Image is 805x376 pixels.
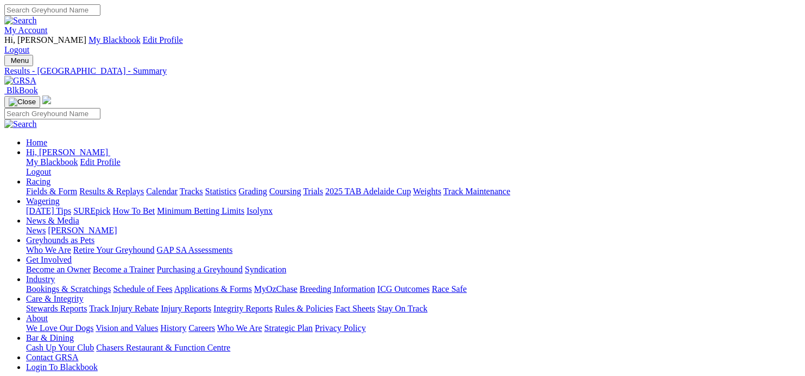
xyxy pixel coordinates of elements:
span: Menu [11,56,29,65]
img: Search [4,16,37,26]
a: Racing [26,177,50,186]
a: [DATE] Tips [26,206,71,215]
a: Results - [GEOGRAPHIC_DATA] - Summary [4,66,801,76]
input: Search [4,108,100,119]
img: logo-grsa-white.png [42,95,51,104]
a: Statistics [205,187,237,196]
a: Rules & Policies [275,304,333,313]
img: GRSA [4,76,36,86]
a: Hi, [PERSON_NAME] [26,148,110,157]
a: Vision and Values [96,323,158,333]
div: Racing [26,187,801,196]
div: Hi, [PERSON_NAME] [26,157,801,177]
button: Toggle navigation [4,55,33,66]
a: We Love Our Dogs [26,323,93,333]
input: Search [4,4,100,16]
a: SUREpick [73,206,110,215]
a: Coursing [269,187,301,196]
a: My Account [4,26,48,35]
a: Stewards Reports [26,304,87,313]
a: Greyhounds as Pets [26,235,94,245]
div: Industry [26,284,801,294]
a: Breeding Information [300,284,375,294]
img: Search [4,119,37,129]
button: Toggle navigation [4,96,40,108]
span: Hi, [PERSON_NAME] [4,35,86,44]
a: News [26,226,46,235]
a: Trials [303,187,323,196]
a: Stay On Track [377,304,427,313]
a: Login To Blackbook [26,362,98,372]
a: ICG Outcomes [377,284,429,294]
a: Purchasing a Greyhound [157,265,243,274]
div: About [26,323,801,333]
div: Bar & Dining [26,343,801,353]
a: Calendar [146,187,178,196]
a: Fact Sheets [335,304,375,313]
a: Retire Your Greyhound [73,245,155,254]
a: Track Injury Rebate [89,304,159,313]
a: Home [26,138,47,147]
a: Become an Owner [26,265,91,274]
a: Results & Replays [79,187,144,196]
a: Applications & Forms [174,284,252,294]
div: Wagering [26,206,801,216]
a: Edit Profile [143,35,183,44]
div: Care & Integrity [26,304,801,314]
div: Get Involved [26,265,801,275]
a: How To Bet [113,206,155,215]
a: BlkBook [4,86,38,95]
a: Contact GRSA [26,353,78,362]
a: Care & Integrity [26,294,84,303]
a: Edit Profile [80,157,121,167]
a: Integrity Reports [213,304,272,313]
a: Logout [4,45,29,54]
a: Grading [239,187,267,196]
a: Privacy Policy [315,323,366,333]
a: Injury Reports [161,304,211,313]
a: [PERSON_NAME] [48,226,117,235]
div: News & Media [26,226,801,235]
a: Industry [26,275,55,284]
a: My Blackbook [26,157,78,167]
a: Become a Trainer [93,265,155,274]
a: Weights [413,187,441,196]
a: Bar & Dining [26,333,74,342]
a: Schedule of Fees [113,284,172,294]
span: Hi, [PERSON_NAME] [26,148,108,157]
a: Who We Are [26,245,71,254]
a: Logout [26,167,51,176]
a: Bookings & Scratchings [26,284,111,294]
img: Close [9,98,36,106]
a: Chasers Restaurant & Function Centre [96,343,230,352]
a: Race Safe [432,284,466,294]
a: 2025 TAB Adelaide Cup [325,187,411,196]
a: Cash Up Your Club [26,343,94,352]
a: News & Media [26,216,79,225]
a: Wagering [26,196,60,206]
a: GAP SA Assessments [157,245,233,254]
a: Tracks [180,187,203,196]
a: My Blackbook [88,35,141,44]
a: Get Involved [26,255,72,264]
a: Careers [188,323,215,333]
a: About [26,314,48,323]
a: Minimum Betting Limits [157,206,244,215]
a: Who We Are [217,323,262,333]
div: Greyhounds as Pets [26,245,801,255]
a: Strategic Plan [264,323,313,333]
a: Track Maintenance [443,187,510,196]
a: Syndication [245,265,286,274]
a: Fields & Form [26,187,77,196]
div: My Account [4,35,801,55]
a: History [160,323,186,333]
a: Isolynx [246,206,272,215]
a: MyOzChase [254,284,297,294]
span: BlkBook [7,86,38,95]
